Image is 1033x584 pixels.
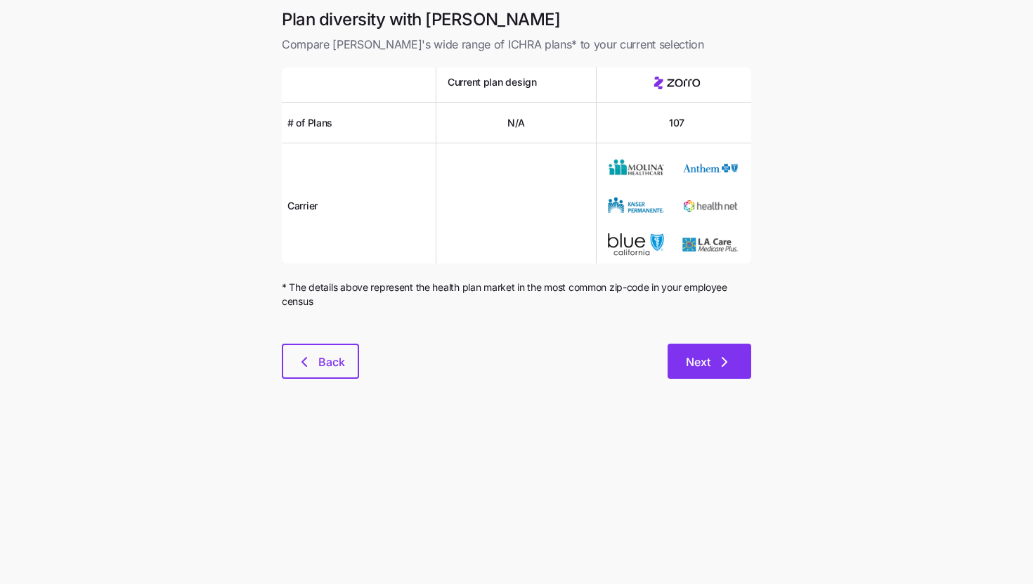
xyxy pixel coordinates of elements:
[686,353,710,370] span: Next
[287,199,318,213] span: Carrier
[608,155,664,181] img: Carrier
[669,116,684,130] span: 107
[448,75,537,89] span: Current plan design
[282,344,359,379] button: Back
[682,231,739,257] img: Carrier
[287,116,332,130] span: # of Plans
[682,193,739,219] img: Carrier
[682,155,739,181] img: Carrier
[318,353,345,370] span: Back
[608,193,664,219] img: Carrier
[668,344,751,379] button: Next
[282,8,751,30] h1: Plan diversity with [PERSON_NAME]
[608,231,664,257] img: Carrier
[282,280,751,309] span: * The details above represent the health plan market in the most common zip-code in your employee...
[282,36,751,53] span: Compare [PERSON_NAME]'s wide range of ICHRA plans* to your current selection
[507,116,525,130] span: N/A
